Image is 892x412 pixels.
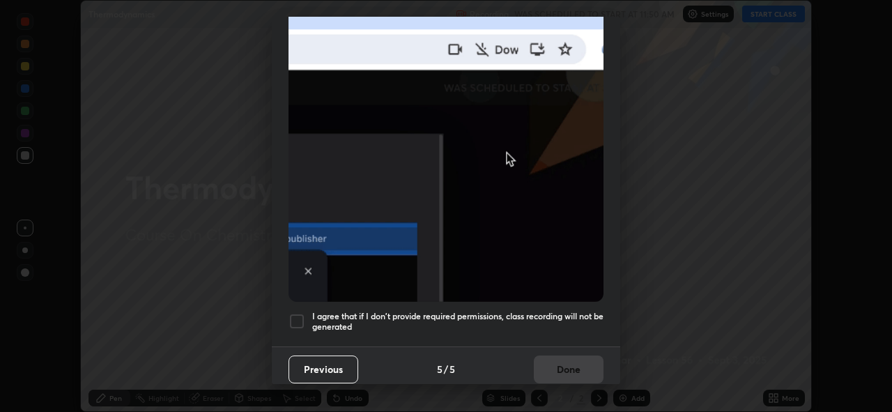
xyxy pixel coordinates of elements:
[444,362,448,376] h4: /
[437,362,443,376] h4: 5
[449,362,455,376] h4: 5
[312,311,603,333] h5: I agree that if I don't provide required permissions, class recording will not be generated
[289,356,358,383] button: Previous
